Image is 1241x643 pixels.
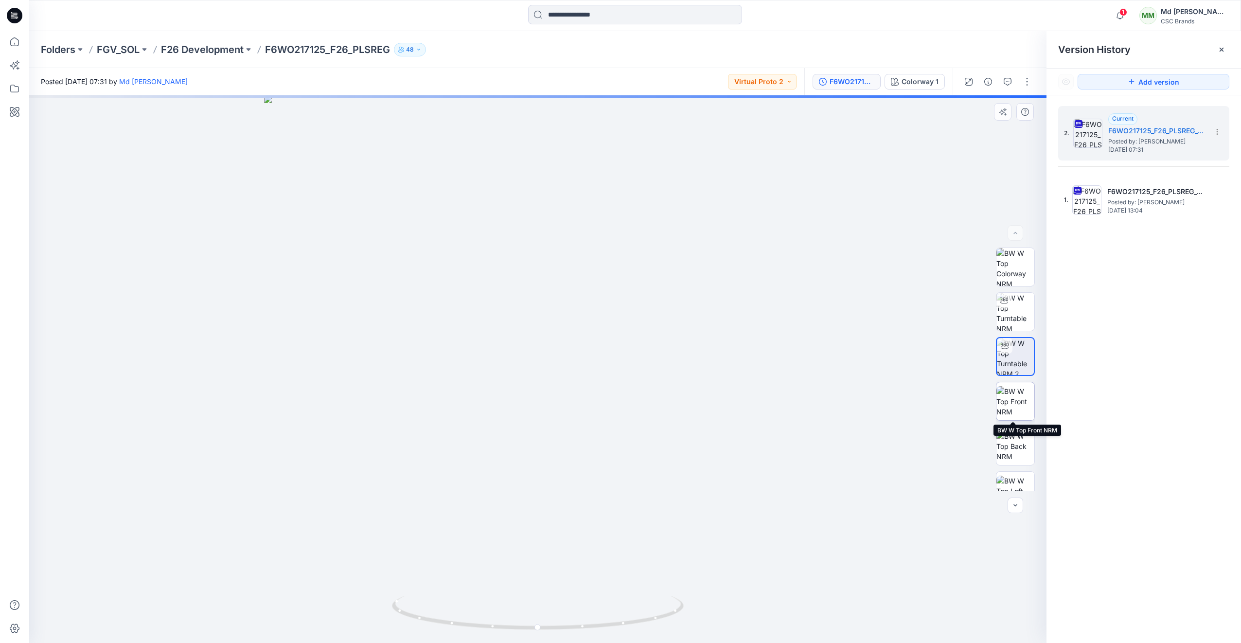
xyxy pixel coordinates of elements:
[996,386,1034,417] img: BW W Top Front NRM
[119,77,188,86] a: Md [PERSON_NAME]
[1161,6,1229,18] div: Md [PERSON_NAME]
[161,43,244,56] a: F26 Development
[996,476,1034,506] img: BW W Top Left NRM
[41,43,75,56] a: Folders
[1218,46,1225,54] button: Close
[1112,115,1134,122] span: Current
[980,74,996,89] button: Details
[1072,185,1101,214] img: F6WO217125_F26_PLSREG_VP1
[885,74,945,89] button: Colorway 1
[1058,74,1074,89] button: Show Hidden Versions
[1108,146,1206,153] span: [DATE] 07:31
[997,338,1034,375] img: BW W Top Turntable NRM 2
[41,76,188,87] span: Posted [DATE] 07:31 by
[996,248,1034,286] img: BW W Top Colorway NRM
[1107,207,1205,214] span: [DATE] 13:04
[996,293,1034,331] img: BW W Top Turntable NRM
[1107,186,1205,197] h5: F6WO217125_F26_PLSREG_VP1
[1058,44,1131,55] span: Version History
[406,44,414,55] p: 48
[1108,125,1206,137] h5: F6WO217125_F26_PLSREG_VP2
[1078,74,1229,89] button: Add version
[1108,137,1206,146] span: Posted by: Md Mawdud
[902,76,939,87] div: Colorway 1
[265,43,390,56] p: F6WO217125_F26_PLSREG
[1139,7,1157,24] div: MM
[394,43,426,56] button: 48
[1064,129,1069,138] span: 2.
[813,74,881,89] button: F6WO217125_F26_PLSREG_VP2
[1161,18,1229,25] div: CSC Brands
[830,76,874,87] div: F6WO217125_F26_PLSREG_VP2
[996,431,1034,462] img: BW W Top Back NRM
[1119,8,1127,16] span: 1
[97,43,140,56] a: FGV_SOL
[1073,119,1102,148] img: F6WO217125_F26_PLSREG_VP2
[1064,196,1068,204] span: 1.
[1107,197,1205,207] span: Posted by: Md Mawdud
